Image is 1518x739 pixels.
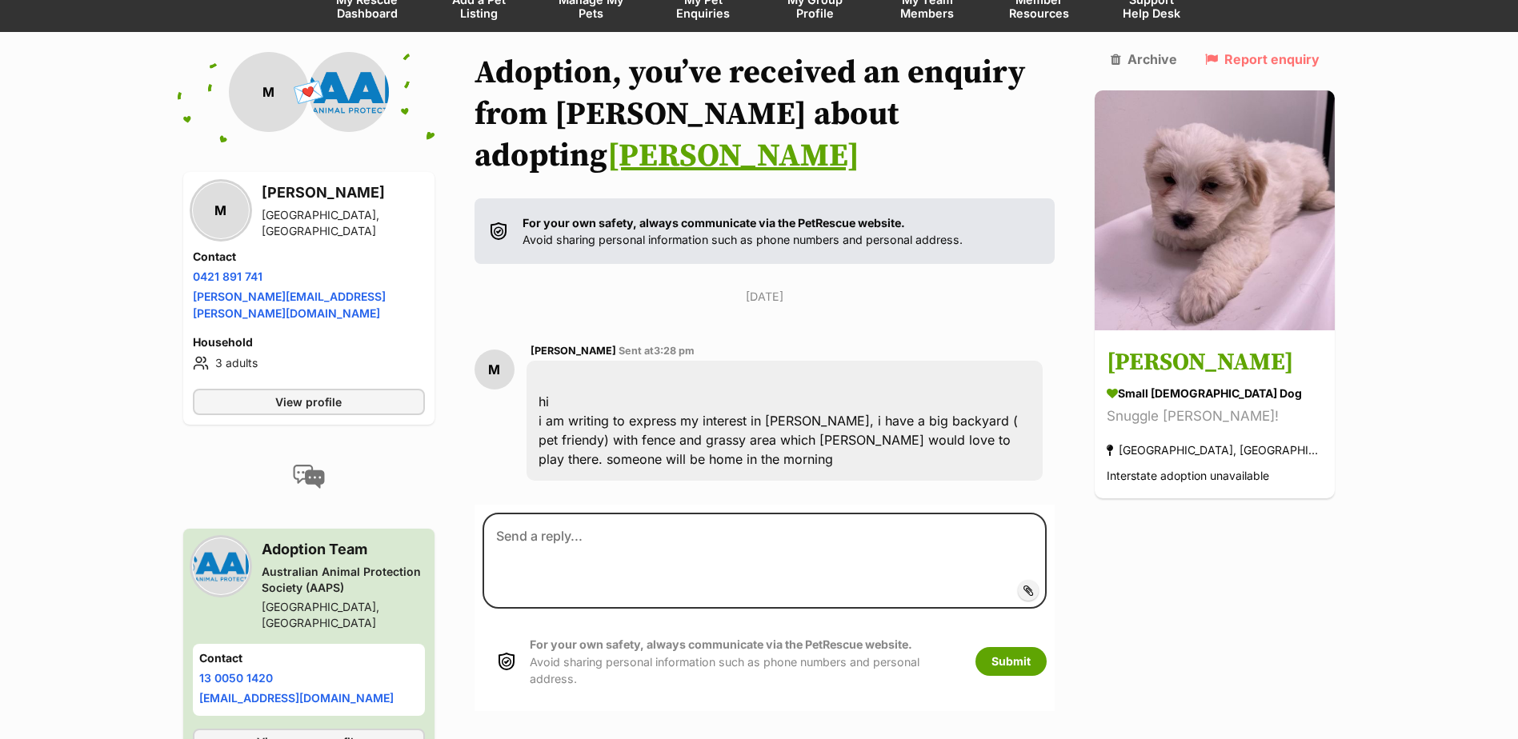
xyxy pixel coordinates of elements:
p: [DATE] [475,288,1055,305]
h3: [PERSON_NAME] [1107,346,1323,381]
a: 13 0050 1420 [199,671,273,685]
a: [EMAIL_ADDRESS][DOMAIN_NAME] [199,691,394,705]
a: [PERSON_NAME][EMAIL_ADDRESS][PERSON_NAME][DOMAIN_NAME] [193,290,386,320]
div: M [475,350,515,389]
span: 💌 [290,75,326,110]
button: Submit [975,647,1047,676]
span: Sent at [619,345,695,357]
img: Australian Animal Protection Society (AAPS) profile pic [309,52,389,132]
a: [PERSON_NAME] small [DEMOGRAPHIC_DATA] Dog Snuggle [PERSON_NAME]! [GEOGRAPHIC_DATA], [GEOGRAPHIC_... [1095,334,1335,499]
h1: Adoption, you’ve received an enquiry from [PERSON_NAME] about adopting [475,52,1055,177]
span: 3:28 pm [654,345,695,357]
strong: For your own safety, always communicate via the PetRescue website. [523,216,905,230]
span: Interstate adoption unavailable [1107,469,1269,483]
div: hi i am writing to express my interest in [PERSON_NAME], i have a big backyard ( pet friendy) wit... [527,361,1043,481]
strong: For your own safety, always communicate via the PetRescue website. [530,637,912,651]
a: Report enquiry [1205,52,1320,66]
div: [GEOGRAPHIC_DATA], [GEOGRAPHIC_DATA] [262,207,425,239]
img: conversation-icon-4a6f8262b818ee0b60e3300018af0b2d0b884aa5de6e9bcb8d3d4eeb1a70a7c4.svg [293,465,325,489]
img: Australian Animal Protection Society (AAPS) profile pic [193,538,249,594]
img: Winston [1095,90,1335,330]
a: [PERSON_NAME] [607,136,859,176]
div: Snuggle [PERSON_NAME]! [1107,406,1323,428]
span: [PERSON_NAME] [531,345,616,357]
span: View profile [275,393,342,410]
a: View profile [193,389,425,415]
div: M [229,52,309,132]
div: M [193,182,249,238]
h3: Adoption Team [262,538,425,561]
div: [GEOGRAPHIC_DATA], [GEOGRAPHIC_DATA] [262,599,425,631]
h4: Contact [193,249,425,265]
div: [GEOGRAPHIC_DATA], [GEOGRAPHIC_DATA] [1107,440,1323,461]
div: small [DEMOGRAPHIC_DATA] Dog [1107,385,1323,402]
li: 3 adults [193,354,425,373]
p: Avoid sharing personal information such as phone numbers and personal address. [523,214,963,249]
a: Archive [1111,52,1177,66]
h4: Household [193,334,425,350]
h4: Contact [199,650,419,666]
p: Avoid sharing personal information such as phone numbers and personal address. [530,636,959,687]
h3: [PERSON_NAME] [262,182,425,204]
div: Australian Animal Protection Society (AAPS) [262,564,425,596]
a: 0421 891 741 [193,270,262,283]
